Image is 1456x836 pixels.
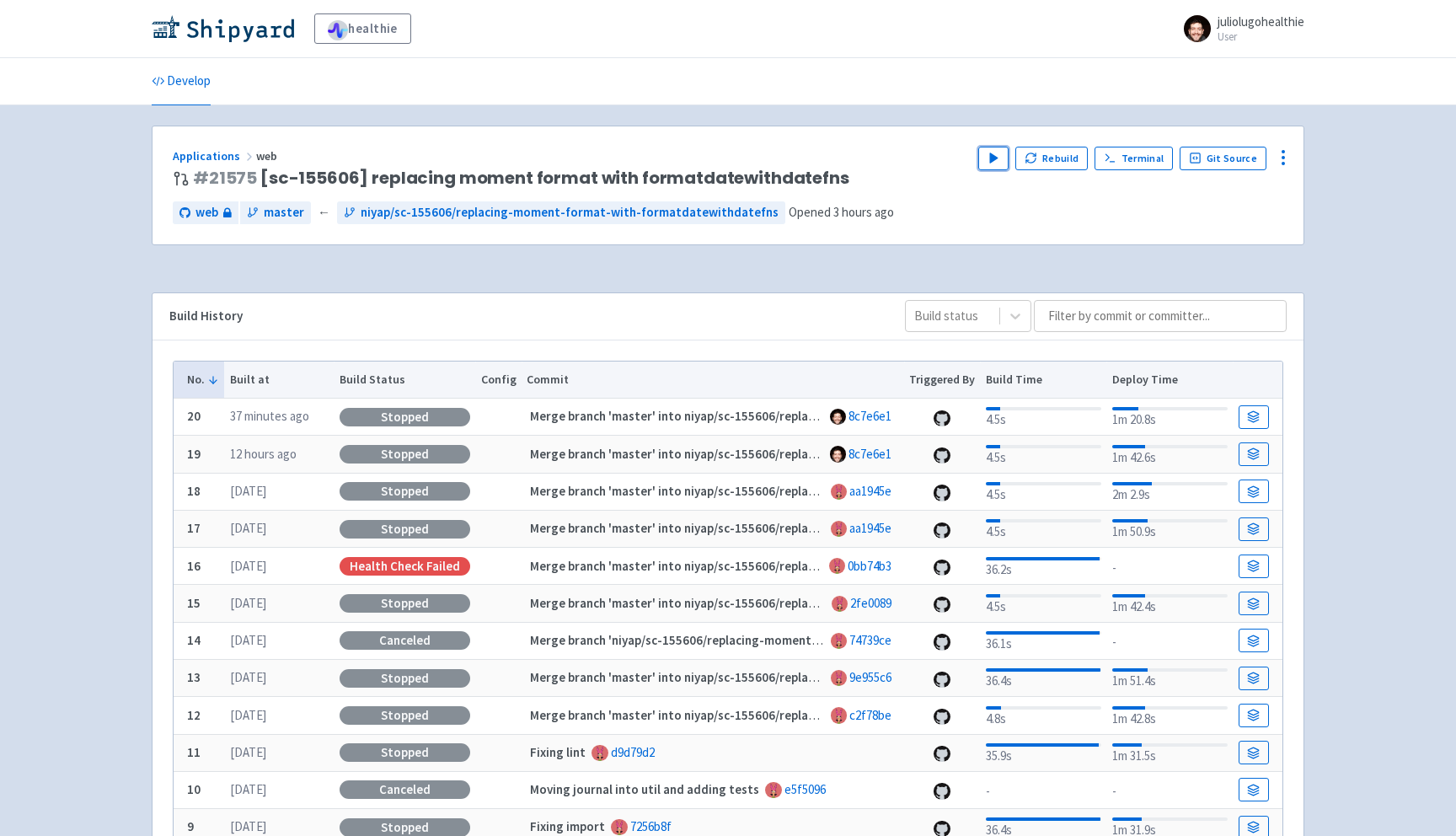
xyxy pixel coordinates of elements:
div: Stopped [340,706,470,725]
b: 18 [187,483,201,499]
div: - [1112,779,1228,801]
strong: Merge branch 'master' into niyap/sc-155606/replacing-moment-format-with-formatdatewithdatefns [530,707,1102,723]
b: 12 [187,707,201,723]
a: 74739ce [849,632,891,648]
time: [DATE] [230,632,266,648]
strong: Merge branch 'master' into niyap/sc-155606/replacing-moment-format-with-formatdatewithdatefns [530,446,1102,462]
div: 1m 51.4s [1112,665,1228,691]
b: 9 [187,818,194,834]
div: 4.8s [986,703,1101,729]
div: - [1112,630,1228,652]
div: Stopped [340,743,470,762]
div: Stopped [340,594,470,613]
time: [DATE] [230,781,266,797]
time: 37 minutes ago [230,408,309,424]
div: Build History [169,307,878,326]
div: 1m 50.9s [1112,516,1228,542]
strong: Moving journal into util and adding tests [530,781,759,797]
b: 17 [187,520,201,536]
span: ← [318,203,330,222]
strong: Fixing import [530,818,605,834]
input: Filter by commit or committer... [1034,300,1287,332]
span: [sc-155606] replacing moment format with formatdatewithdatefns [193,169,849,188]
strong: Merge branch 'master' into niyap/sc-155606/replacing-moment-format-with-formatdatewithdatefns [530,408,1102,424]
a: aa1945e [849,483,891,499]
a: Build Details [1239,778,1269,801]
a: Git Source [1180,147,1266,170]
a: 8c7e6e1 [848,446,891,462]
b: 11 [187,744,201,760]
th: Commit [522,362,904,399]
strong: Merge branch 'master' into niyap/sc-155606/replacing-moment-format-with-formatdatewithdatefns [530,483,1102,499]
div: 4.5s [986,442,1101,468]
a: 9e955c6 [849,669,891,685]
th: Triggered By [904,362,981,399]
a: d9d79d2 [611,744,655,760]
strong: Merge branch 'master' into niyap/sc-155606/replacing-moment-format-with-formatdatewithdatefns [530,558,1102,574]
th: Config [475,362,522,399]
div: Canceled [340,780,470,799]
a: niyap/sc-155606/replacing-moment-format-with-formatdatewithdatefns [337,201,785,224]
b: 15 [187,595,201,611]
a: Develop [152,58,211,105]
b: 10 [187,781,201,797]
div: Stopped [340,482,470,501]
div: 1m 42.8s [1112,703,1228,729]
time: [DATE] [230,818,266,834]
div: Canceled [340,631,470,650]
div: 2m 2.9s [1112,479,1228,505]
strong: Merge branch 'master' into niyap/sc-155606/replacing-moment-format-with-formatdatewithdatefns [530,669,1102,685]
span: niyap/sc-155606/replacing-moment-format-with-formatdatewithdatefns [361,203,779,222]
a: web [173,201,238,224]
time: [DATE] [230,669,266,685]
a: Build Details [1239,592,1269,615]
div: 4.5s [986,479,1101,505]
a: 2fe0089 [850,595,891,611]
button: Play [978,147,1009,170]
b: 13 [187,669,201,685]
a: juliolugohealthie User [1174,15,1304,42]
div: 36.4s [986,665,1101,691]
a: Build Details [1239,704,1269,727]
a: c2f78be [849,707,891,723]
div: Stopped [340,669,470,688]
span: web [195,203,218,222]
a: #21575 [193,166,257,190]
a: Terminal [1095,147,1173,170]
a: Build Details [1239,405,1269,429]
time: [DATE] [230,707,266,723]
div: Stopped [340,445,470,464]
time: 12 hours ago [230,446,297,462]
time: [DATE] [230,744,266,760]
time: [DATE] [230,483,266,499]
a: Build Details [1239,555,1269,578]
b: 16 [187,558,201,574]
div: - [986,779,1101,801]
span: juliolugohealthie [1218,13,1304,29]
a: aa1945e [849,520,891,536]
th: Deploy Time [1106,362,1233,399]
a: healthie [314,13,411,44]
div: 4.5s [986,591,1101,617]
time: [DATE] [230,558,266,574]
th: Built at [224,362,334,399]
a: Build Details [1239,741,1269,764]
a: Build Details [1239,442,1269,466]
a: Build Details [1239,667,1269,690]
img: Shipyard logo [152,15,294,42]
th: Build Status [334,362,475,399]
div: Stopped [340,408,470,426]
div: 4.5s [986,404,1101,430]
small: User [1218,31,1304,42]
a: master [240,201,311,224]
div: 1m 42.4s [1112,591,1228,617]
time: [DATE] [230,595,266,611]
th: Build Time [980,362,1106,399]
div: 36.2s [986,554,1101,580]
a: Applications [173,148,256,163]
b: 14 [187,632,201,648]
a: 7256b8f [630,818,672,834]
div: - [1112,555,1228,578]
div: 1m 42.6s [1112,442,1228,468]
div: 1m 20.8s [1112,404,1228,430]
